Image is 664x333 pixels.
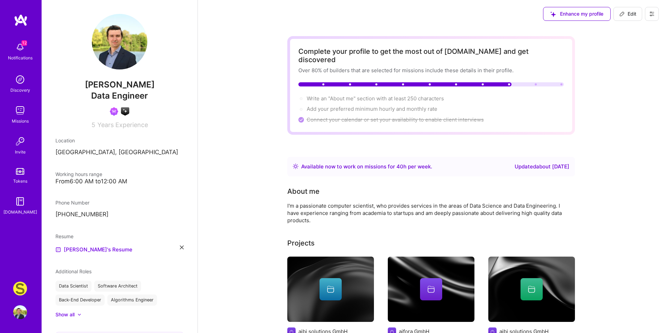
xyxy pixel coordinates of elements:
div: Updated about [DATE] [515,163,569,171]
div: Over 80% of builders that are selected for missions include these details in their profile. [298,67,564,74]
img: discovery [13,73,27,86]
span: Years Experience [97,121,148,128]
img: teamwork [13,103,27,117]
div: About me [287,186,320,197]
img: User Avatar [92,14,147,69]
a: Studs: A Fresh Take on Ear Piercing & Earrings [11,282,29,295]
div: Back-End Developer [55,294,105,306]
div: Tokens [13,177,27,185]
button: Edit [613,7,642,21]
span: Working hours range [55,171,102,177]
span: Data Engineer [91,91,148,101]
span: Enhance my profile [550,10,603,17]
img: Availability [293,164,298,169]
img: cover [388,257,474,322]
span: Write an "About me" section with at least 250 characters [307,95,445,102]
img: Resume [55,247,61,252]
img: logo [14,14,28,26]
a: User Avatar [11,305,29,319]
div: Software Architect [94,281,141,292]
span: Resume [55,233,73,239]
div: Invite [15,148,26,156]
div: From 6:00 AM to 12:00 AM [55,178,184,185]
div: [DOMAIN_NAME] [3,208,37,216]
span: 12 [21,40,27,46]
span: Edit [619,10,636,17]
button: Enhance my profile [543,7,611,21]
img: cover [287,257,374,322]
div: Location [55,137,184,144]
div: I'm a passionate computer scientist, who provides services in the areas of Data Science and Data ... [287,202,565,224]
img: guide book [13,194,27,208]
span: Additional Roles [55,268,91,274]
div: Missions [12,117,29,125]
div: Complete your profile to get the most out of [DOMAIN_NAME] and get discovered [298,47,564,64]
div: Discovery [10,86,30,94]
div: Notifications [8,54,33,61]
div: Data Scientist [55,281,91,292]
div: Algorithms Engineer [107,294,157,306]
i: icon Close [180,245,184,249]
img: Studs: A Fresh Take on Ear Piercing & Earrings [13,282,27,295]
span: 40 [396,163,403,170]
p: [GEOGRAPHIC_DATA], [GEOGRAPHIC_DATA] [55,148,184,157]
img: A.I. guild [121,107,129,116]
a: [PERSON_NAME]'s Resume [55,245,132,254]
span: Add your preferred minimum hourly and monthly rate [307,106,437,112]
p: [PHONE_NUMBER] [55,210,184,219]
span: [PERSON_NAME] [55,80,184,90]
img: User Avatar [13,305,27,319]
div: Show all [55,311,75,318]
i: icon SuggestedTeams [550,11,556,17]
img: Been on Mission [110,107,118,116]
img: cover [488,257,575,322]
div: Projects [287,238,315,248]
img: tokens [16,168,24,175]
span: 5 [91,121,95,128]
img: bell [13,40,27,54]
div: Available now to work on missions for h per week . [301,163,432,171]
span: Phone Number [55,200,89,206]
img: Invite [13,134,27,148]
